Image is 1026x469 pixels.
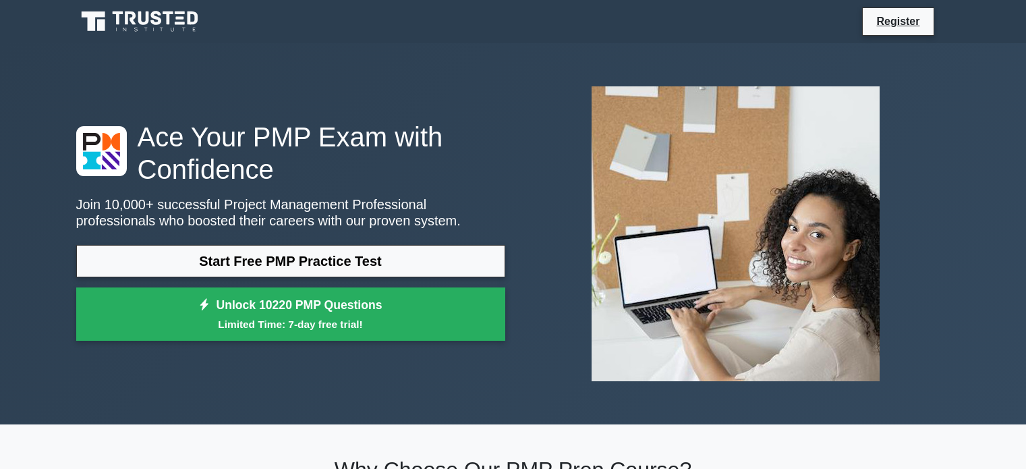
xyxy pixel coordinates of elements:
[76,287,505,341] a: Unlock 10220 PMP QuestionsLimited Time: 7-day free trial!
[76,245,505,277] a: Start Free PMP Practice Test
[868,13,928,30] a: Register
[93,316,488,332] small: Limited Time: 7-day free trial!
[76,121,505,186] h1: Ace Your PMP Exam with Confidence
[76,196,505,229] p: Join 10,000+ successful Project Management Professional professionals who boosted their careers w...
